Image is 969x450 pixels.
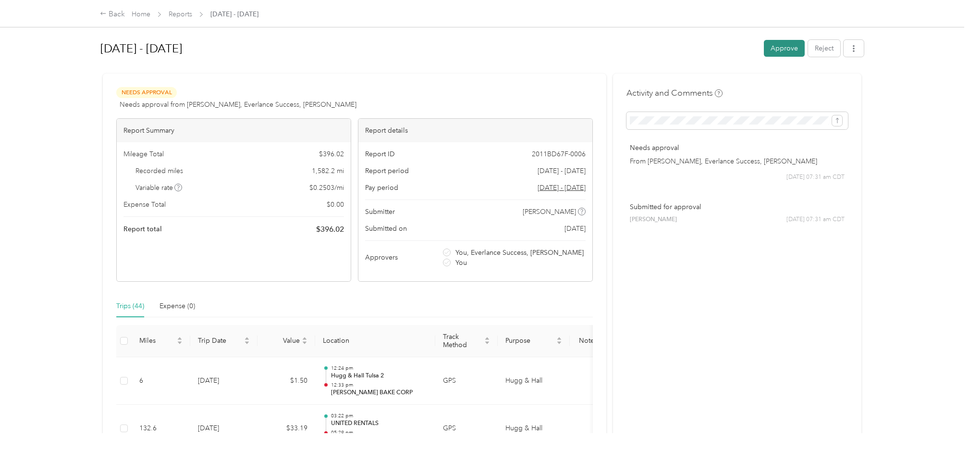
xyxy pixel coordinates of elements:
[123,149,164,159] span: Mileage Total
[198,337,242,345] span: Trip Date
[455,248,584,258] span: You, Everlance Success, [PERSON_NAME]
[331,365,428,372] p: 12:24 pm
[315,325,435,357] th: Location
[484,336,490,341] span: caret-up
[327,200,344,210] span: $ 0.00
[915,396,969,450] iframe: Everlance-gr Chat Button Frame
[365,183,398,193] span: Pay period
[365,252,398,262] span: Approvers
[116,301,144,312] div: Trips (44)
[302,340,307,346] span: caret-down
[258,357,315,405] td: $1.50
[556,340,562,346] span: caret-down
[498,357,570,405] td: Hugg & Hall
[484,340,490,346] span: caret-down
[132,357,190,405] td: 6
[365,224,407,234] span: Submitted on
[564,224,586,234] span: [DATE]
[258,325,315,357] th: Value
[265,337,300,345] span: Value
[331,388,428,397] p: [PERSON_NAME] BAKE CORP
[455,258,467,268] span: You
[177,336,183,341] span: caret-up
[312,166,344,176] span: 1,582.2 mi
[244,340,250,346] span: caret-down
[331,382,428,388] p: 12:33 pm
[443,333,482,349] span: Track Method
[331,419,428,428] p: UNITED RENTALS
[139,337,175,345] span: Miles
[630,156,845,166] p: From [PERSON_NAME], Everlance Success, [PERSON_NAME]
[630,143,845,153] p: Needs approval
[159,301,195,312] div: Expense (0)
[786,173,845,182] span: [DATE] 07:31 am CDT
[365,207,395,217] span: Submitter
[116,87,177,98] span: Needs Approval
[135,166,183,176] span: Recorded miles
[132,325,190,357] th: Miles
[498,325,570,357] th: Purpose
[764,40,805,57] button: Approve
[538,183,586,193] span: Go to pay period
[135,183,183,193] span: Variable rate
[123,200,166,210] span: Expense Total
[808,40,840,57] button: Reject
[556,336,562,341] span: caret-up
[630,202,845,212] p: Submitted for approval
[190,357,258,405] td: [DATE]
[358,119,592,142] div: Report details
[523,207,576,217] span: [PERSON_NAME]
[319,149,344,159] span: $ 396.02
[169,10,192,18] a: Reports
[786,215,845,224] span: [DATE] 07:31 am CDT
[570,325,606,357] th: Notes
[316,224,344,235] span: $ 396.02
[100,37,757,60] h1: Aug 1 - 31, 2025
[117,119,351,142] div: Report Summary
[123,224,162,234] span: Report total
[630,215,677,224] span: [PERSON_NAME]
[538,166,586,176] span: [DATE] - [DATE]
[365,149,395,159] span: Report ID
[532,149,586,159] span: 2011BD67F-0006
[331,372,428,380] p: Hugg & Hall Tulsa 2
[331,412,428,419] p: 03:22 pm
[190,325,258,357] th: Trip Date
[120,100,356,110] span: Needs approval from [PERSON_NAME], Everlance Success, [PERSON_NAME]
[244,336,250,341] span: caret-up
[302,336,307,341] span: caret-up
[210,9,258,19] span: [DATE] - [DATE]
[626,87,723,99] h4: Activity and Comments
[365,166,409,176] span: Report period
[100,9,125,20] div: Back
[177,340,183,346] span: caret-down
[331,429,428,436] p: 05:29 pm
[309,183,344,193] span: $ 0.2503 / mi
[435,325,498,357] th: Track Method
[505,337,554,345] span: Purpose
[435,357,498,405] td: GPS
[132,10,150,18] a: Home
